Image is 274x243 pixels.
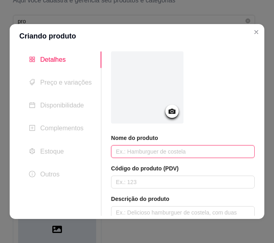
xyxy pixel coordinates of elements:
[40,56,66,63] span: Detalhes
[111,164,255,172] article: Código do produto (PDV)
[10,24,264,48] header: Criando produto
[111,176,255,188] input: Ex.: 123
[111,195,255,203] article: Descrição do produto
[40,79,92,86] span: Preço e variações
[111,134,255,142] article: Nome do produto
[29,79,35,85] span: tags
[29,171,35,177] span: info-circle
[29,56,35,63] span: appstore
[250,26,263,38] button: Close
[111,145,255,158] input: Ex.: Hamburguer de costela
[29,148,35,154] span: code-sandbox
[40,102,84,109] span: Disponibilidade
[29,125,35,131] span: plus-square
[40,148,64,155] span: Estoque
[29,102,35,108] span: calendar
[40,125,84,132] span: Complementos
[40,171,60,178] span: Outros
